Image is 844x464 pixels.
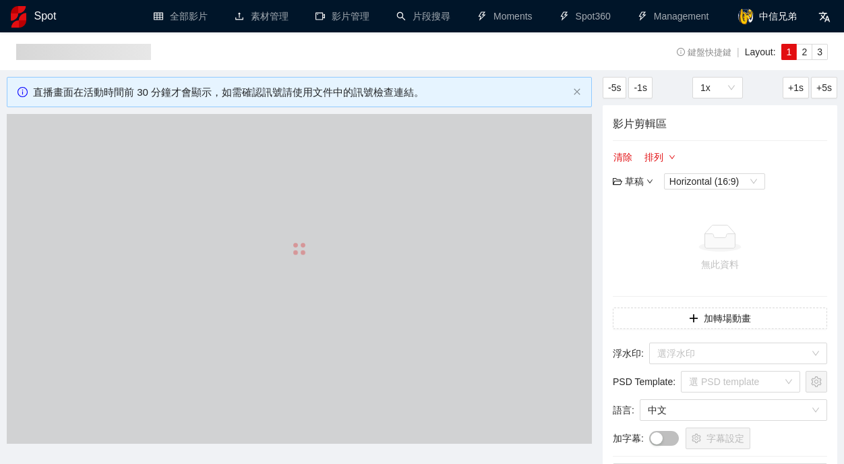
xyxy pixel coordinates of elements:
[11,6,26,28] img: logo
[745,47,776,57] span: Layout:
[613,115,827,132] h4: 影片剪輯區
[811,77,837,98] button: +5s
[613,431,644,446] span: 加字幕 :
[613,346,644,361] span: 浮水印 :
[783,77,809,98] button: +1s
[613,174,653,189] div: 草稿
[638,11,709,22] a: thunderboltManagement
[806,371,827,393] button: setting
[33,84,568,100] div: 直播畫面在活動時間前 30 分鐘才會顯示，如需確認訊號請使用文件中的訊號檢查連結。
[613,374,675,389] span: PSD Template :
[787,47,792,57] span: 1
[634,80,646,95] span: -1s
[628,77,652,98] button: -1s
[560,11,611,22] a: thunderboltSpot360
[737,8,754,24] img: avatar
[817,47,822,57] span: 3
[618,257,822,272] div: 無此資料
[677,48,731,57] span: 鍵盤快捷鍵
[315,11,369,22] a: video-camera影片管理
[669,174,760,189] span: Horizontal (16:9)
[613,308,827,329] button: plus加轉場動畫
[700,78,735,98] span: 1x
[573,88,581,96] button: close
[669,154,675,162] span: down
[677,48,686,57] span: info-circle
[396,11,450,22] a: search片段搜尋
[477,11,533,22] a: thunderboltMoments
[686,428,750,449] button: setting字幕設定
[608,80,621,95] span: -5s
[18,87,28,97] span: info-circle
[646,178,653,185] span: down
[737,47,740,57] span: |
[816,80,832,95] span: +5s
[235,11,289,22] a: upload素材管理
[613,403,634,417] span: 語言 :
[648,400,819,420] span: 中文
[788,80,804,95] span: +1s
[689,314,698,324] span: plus
[603,77,626,98] button: -5s
[613,149,633,165] button: 清除
[613,177,622,186] span: folder-open
[802,47,807,57] span: 2
[154,11,208,22] a: table全部影片
[644,149,676,165] button: 排列down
